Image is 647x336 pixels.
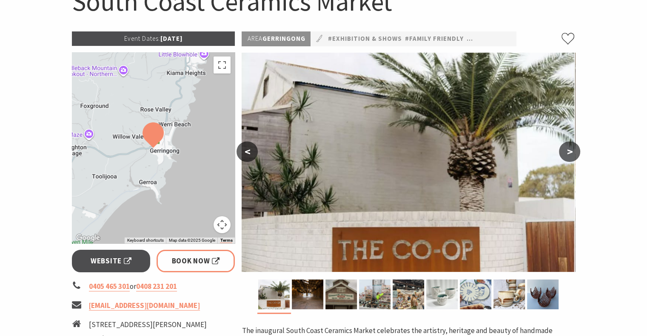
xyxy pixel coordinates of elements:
p: Gerringong [242,31,311,46]
li: or [72,281,235,292]
img: a collection of 3 woven clay baskets [527,280,559,309]
a: Open this area in Google Maps (opens a new window) [74,232,102,243]
a: 0408 231 201 [136,282,177,291]
a: Website [72,250,151,272]
a: #Family Friendly [405,34,463,44]
a: Book Now [157,250,235,272]
span: Website [91,255,131,267]
button: Map camera controls [214,216,231,233]
span: Map data ©2025 Google [168,238,215,243]
img: Sign says The Co-Op on a brick wall with a palm tree in the background [242,53,575,272]
img: Sign says The Co-Op on a brick wall with a palm tree in the background [258,280,290,309]
li: [STREET_ADDRESS][PERSON_NAME] [89,319,207,330]
button: < [237,141,258,162]
button: Toggle fullscreen view [214,56,231,73]
img: Heritage sign on front of building that reads Gerringong C0-operative Dairy Society [325,280,357,309]
span: Area [247,34,262,42]
p: [DATE] [72,31,235,46]
a: Terms [220,238,232,243]
a: #Exhibition & Shows [328,34,402,44]
button: Keyboard shortcuts [127,237,163,243]
img: a collection of stripey cups with drippy glaze [493,280,525,309]
a: #Festivals [466,34,505,44]
img: two plates with blue graphic design on them [460,280,491,309]
img: 3 porcelain cups with ocean inspired texture [426,280,458,309]
button: > [559,141,580,162]
a: #Markets [508,34,543,44]
img: Google [74,232,102,243]
img: Person standing in a market stall of ceramics pointing to ceramics on a wall. [359,280,390,309]
span: Book Now [172,255,220,267]
a: 0405 465 301 [89,282,130,291]
span: Event Dates: [124,34,160,42]
img: People standing behind a market stall counter and other people walking in front [393,280,424,309]
img: Interior view of floor space of the Co-Op [292,280,323,309]
a: [EMAIL_ADDRESS][DOMAIN_NAME] [89,301,200,311]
